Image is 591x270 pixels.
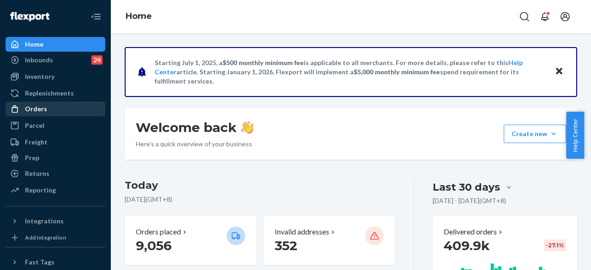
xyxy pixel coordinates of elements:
[6,102,105,116] a: Orders
[25,121,44,130] div: Parcel
[6,69,105,84] a: Inventory
[275,227,329,237] p: Invalid addresses
[25,186,56,195] div: Reporting
[25,138,48,147] div: Freight
[126,11,152,21] a: Home
[6,86,105,101] a: Replenishments
[433,180,500,194] div: Last 30 days
[25,216,64,226] div: Integrations
[354,68,440,76] span: $5,000 monthly minimum fee
[504,125,566,143] button: Create new
[433,196,506,205] p: [DATE] - [DATE] ( GMT+8 )
[25,153,39,162] div: Prep
[6,214,105,228] button: Integrations
[6,232,105,243] a: Add Integration
[10,12,49,21] img: Flexport logo
[136,227,181,237] p: Orders placed
[87,7,105,26] button: Close Navigation
[566,112,584,159] button: Help Center
[155,58,546,86] p: Starting July 1, 2025, a is applicable to all merchants. For more details, please refer to this a...
[536,7,554,26] button: Open notifications
[136,139,253,149] p: Here’s a quick overview of your business
[6,135,105,150] a: Freight
[136,119,253,136] h1: Welcome back
[125,178,395,193] h3: Today
[25,104,47,114] div: Orders
[136,238,172,253] span: 9,056
[25,258,54,267] div: Fast Tags
[25,72,54,81] div: Inventory
[275,238,297,253] span: 352
[125,195,395,204] p: [DATE] ( GMT+8 )
[553,65,565,78] button: Close
[25,55,53,65] div: Inbounds
[6,150,105,165] a: Prep
[125,216,256,265] button: Orders placed 9,056
[544,240,566,251] div: -27.1 %
[223,59,304,66] span: $500 monthly minimum fee
[25,89,74,98] div: Replenishments
[264,216,395,265] button: Invalid addresses 352
[444,238,490,253] span: 409.9k
[556,7,574,26] button: Open account menu
[6,255,105,270] button: Fast Tags
[241,121,253,134] img: hand-wave emoji
[25,40,43,49] div: Home
[91,55,103,65] div: 24
[6,118,105,133] a: Parcel
[515,7,534,26] button: Open Search Box
[6,37,105,52] a: Home
[6,166,105,181] a: Returns
[6,183,105,198] a: Reporting
[25,234,66,241] div: Add Integration
[444,227,504,237] button: Delivered orders
[25,169,49,178] div: Returns
[118,3,159,30] ol: breadcrumbs
[6,53,105,67] a: Inbounds24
